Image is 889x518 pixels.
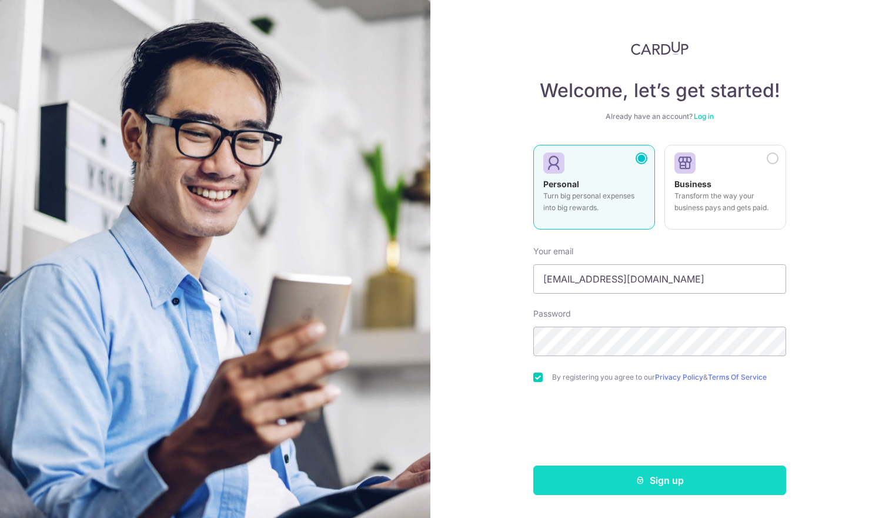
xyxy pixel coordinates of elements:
[533,79,786,102] h4: Welcome, let’s get started!
[664,145,786,237] a: Business Transform the way your business pays and gets paid.
[533,145,655,237] a: Personal Turn big personal expenses into big rewards.
[631,41,689,55] img: CardUp Logo
[533,308,571,320] label: Password
[655,373,703,381] a: Privacy Policy
[543,179,579,189] strong: Personal
[674,190,776,214] p: Transform the way your business pays and gets paid.
[694,112,714,121] a: Log in
[533,112,786,121] div: Already have an account?
[533,466,786,495] button: Sign up
[533,264,786,294] input: Enter your Email
[570,406,749,451] iframe: reCAPTCHA
[708,373,767,381] a: Terms Of Service
[552,373,786,382] label: By registering you agree to our &
[533,245,573,257] label: Your email
[543,190,645,214] p: Turn big personal expenses into big rewards.
[674,179,711,189] strong: Business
